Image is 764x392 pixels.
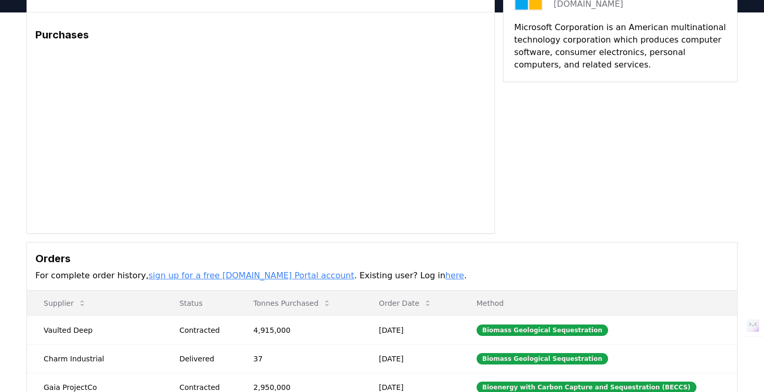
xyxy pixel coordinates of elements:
[35,293,95,314] button: Supplier
[179,354,228,364] div: Delivered
[371,293,440,314] button: Order Date
[171,298,228,308] p: Status
[362,344,460,373] td: [DATE]
[237,344,363,373] td: 37
[179,325,228,335] div: Contracted
[477,353,608,364] div: Biomass Geological Sequestration
[468,298,729,308] p: Method
[237,316,363,344] td: 4,915,000
[362,316,460,344] td: [DATE]
[514,21,727,71] p: Microsoft Corporation is an American multinational technology corporation which produces computer...
[149,271,354,280] a: sign up for a free [DOMAIN_NAME] Portal account
[445,271,464,280] a: here
[35,27,486,43] h3: Purchases
[35,269,729,282] p: For complete order history, . Existing user? Log in .
[477,325,608,336] div: Biomass Geological Sequestration
[27,316,163,344] td: Vaulted Deep
[245,293,339,314] button: Tonnes Purchased
[35,251,729,266] h3: Orders
[27,344,163,373] td: Charm Industrial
